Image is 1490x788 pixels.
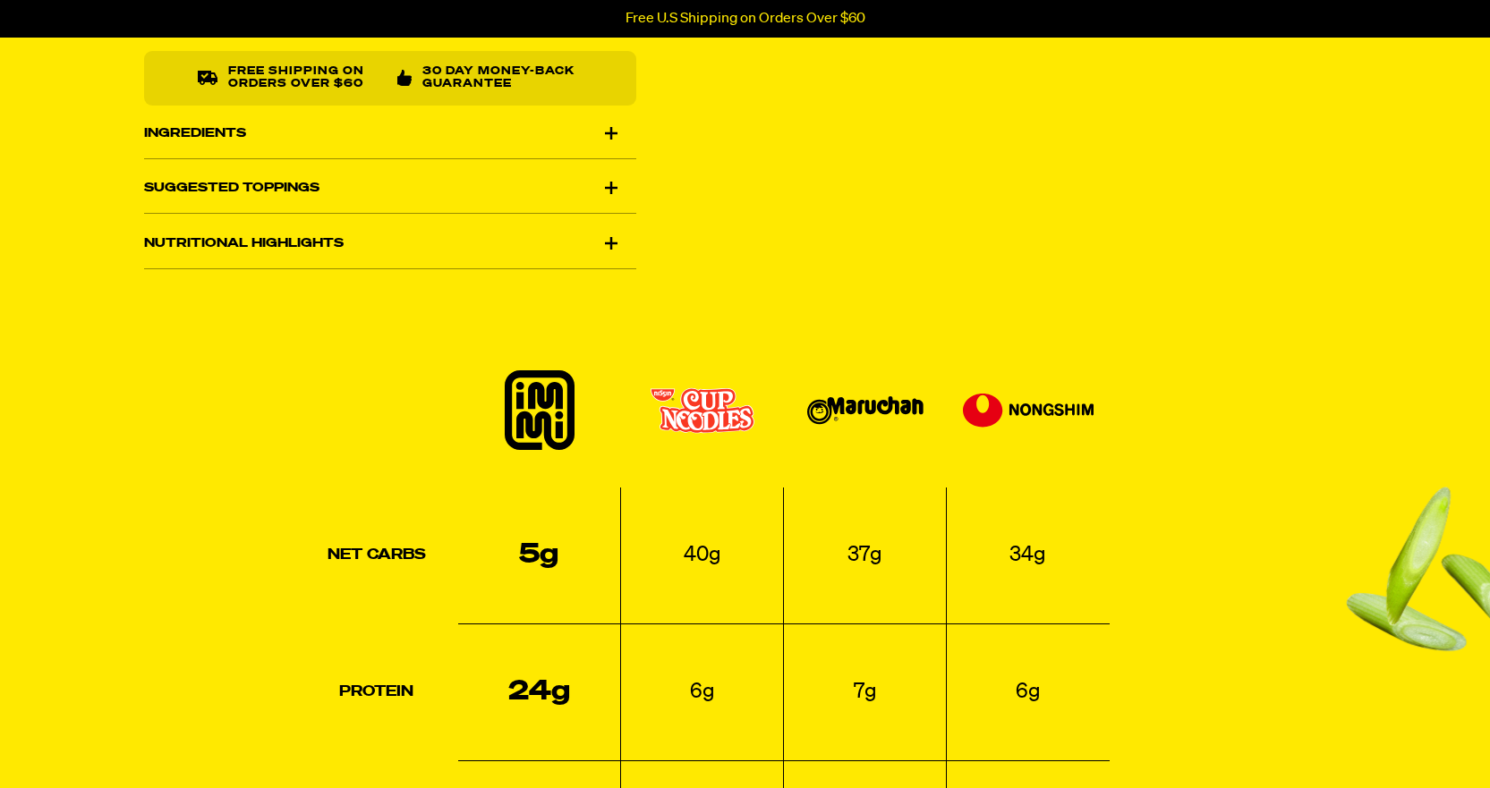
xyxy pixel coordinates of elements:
td: 37g [784,487,947,624]
th: Protein [295,624,458,761]
td: 7g [784,624,947,761]
div: Nutritional Highlights [144,218,636,268]
img: Cup Noodles [651,387,754,434]
td: 34g [947,487,1110,624]
img: Maruchan [807,396,924,425]
p: 30 Day Money-Back Guarantee [422,65,583,91]
td: 40g [621,487,784,624]
img: Nongshim [963,394,1094,428]
td: 5g [458,487,621,624]
div: Ingredients [144,108,636,158]
td: 24g [458,624,621,761]
img: immi [505,370,575,451]
div: Suggested Toppings [144,163,636,213]
th: Net Carbs [295,487,458,624]
td: 6g [947,624,1110,761]
p: Free shipping on orders over $60 [227,65,382,91]
td: 6g [621,624,784,761]
iframe: Marketing Popup [9,706,189,779]
p: Free U.S Shipping on Orders Over $60 [626,11,865,27]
